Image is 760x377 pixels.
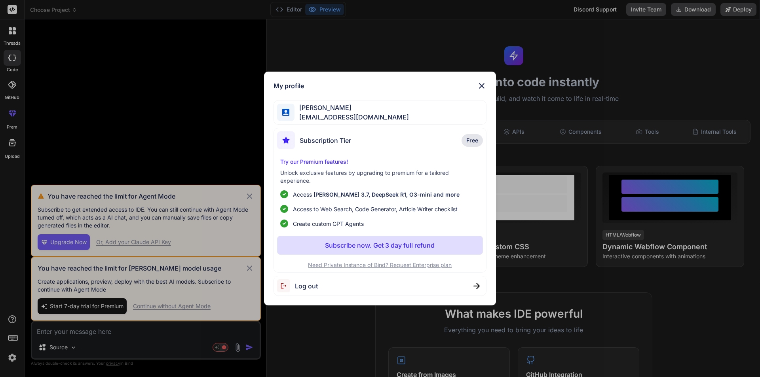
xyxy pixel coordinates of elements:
[313,191,460,198] span: [PERSON_NAME] 3.7, DeepSeek R1, O3-mini and more
[277,261,483,269] p: Need Private Instance of Bind? Request Enterprise plan
[280,190,288,198] img: checklist
[277,236,483,255] button: Subscribe now. Get 3 day full refund
[280,158,480,166] p: Try our Premium features!
[293,205,458,213] span: Access to Web Search, Code Generator, Article Writer checklist
[282,109,290,116] img: profile
[277,131,295,149] img: subscription
[477,81,486,91] img: close
[473,283,480,289] img: close
[280,220,288,227] img: checklist
[293,220,364,228] span: Create custom GPT Agents
[300,136,351,145] span: Subscription Tier
[280,169,480,185] p: Unlock exclusive features by upgrading to premium for a tailored experience.
[466,136,478,144] span: Free
[274,81,304,91] h1: My profile
[277,279,295,292] img: logout
[294,112,409,122] span: [EMAIL_ADDRESS][DOMAIN_NAME]
[325,241,435,250] p: Subscribe now. Get 3 day full refund
[293,190,460,199] p: Access
[294,103,409,112] span: [PERSON_NAME]
[280,205,288,213] img: checklist
[295,281,318,291] span: Log out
